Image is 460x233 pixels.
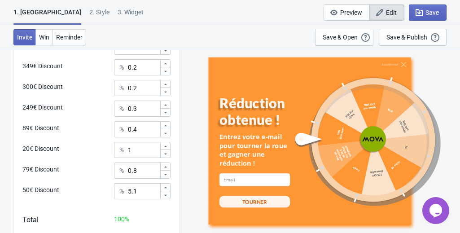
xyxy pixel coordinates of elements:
[22,103,63,112] div: 249€ Discount
[340,9,362,16] span: Preview
[22,82,63,92] div: 300€ Discount
[17,34,32,41] span: Invite
[119,145,124,155] div: %
[119,124,124,135] div: %
[53,29,86,45] button: Reminder
[13,8,81,25] div: 1. [GEOGRAPHIC_DATA]
[219,95,304,128] div: Réduction obtenue !
[119,83,124,93] div: %
[119,165,124,176] div: %
[425,9,439,16] span: Save
[118,8,144,23] div: 3. Widget
[386,34,427,41] div: Save & Publish
[119,62,124,73] div: %
[56,34,83,41] span: Reminder
[219,132,290,168] div: Entrez votre e-mail pour tourner la roue et gagner une réduction !
[409,4,447,21] button: Save
[22,185,59,195] div: 50€ Discount
[114,215,129,223] span: 100 %
[127,80,160,96] input: Chance
[22,123,59,133] div: 89€ Discount
[323,34,358,41] div: Save & Open
[379,29,447,46] button: Save & Publish
[119,103,124,114] div: %
[127,121,160,137] input: Chance
[127,183,160,199] input: Chance
[13,29,36,45] button: Invite
[35,29,53,45] button: Win
[315,29,373,46] button: Save & Open
[219,173,290,186] input: Email
[422,197,451,224] iframe: chat widget
[89,8,110,23] div: 2 . Style
[22,215,39,225] div: Total
[127,101,160,117] input: Chance
[127,142,160,158] input: Chance
[369,4,404,21] button: Edit
[386,9,397,16] span: Edit
[324,4,370,21] button: Preview
[127,59,160,75] input: Chance
[242,198,267,205] div: TOURNER
[39,34,49,41] span: Win
[22,144,59,154] div: 20€ Discount
[127,163,160,179] input: Chance
[22,165,59,174] div: 79€ Discount
[381,63,398,66] div: Abandonner
[119,186,124,197] div: %
[22,62,63,71] div: 349€ Discount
